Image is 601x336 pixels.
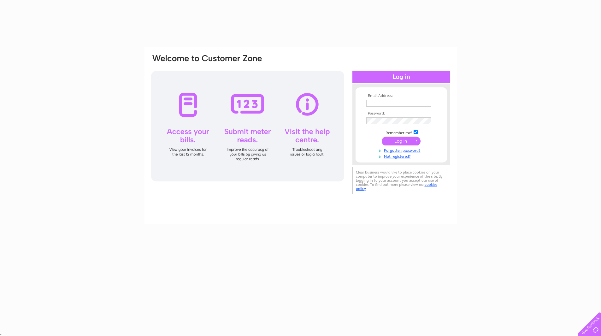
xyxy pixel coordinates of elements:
[352,167,450,194] div: Clear Business would like to place cookies on your computer to improve your experience of the sit...
[365,129,438,135] td: Remember me?
[365,111,438,116] th: Password:
[366,153,438,159] a: Not registered?
[366,147,438,153] a: Forgotten password?
[382,137,421,145] input: Submit
[356,182,437,191] a: cookies policy
[365,94,438,98] th: Email Address:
